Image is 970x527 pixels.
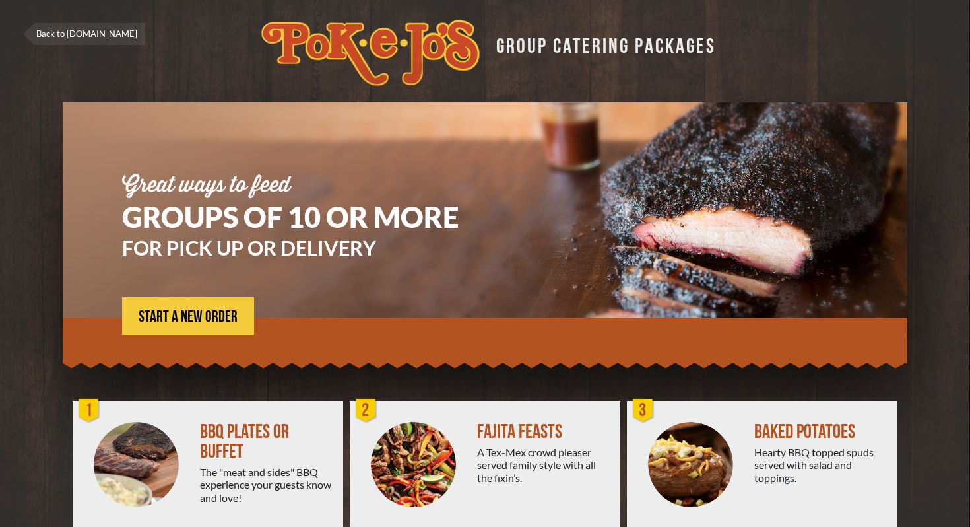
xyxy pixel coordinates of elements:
[200,466,333,504] div: The "meat and sides" BBQ experience your guests know and love!
[122,238,498,258] h3: FOR PICK UP OR DELIVERY
[477,446,610,484] div: A Tex-Mex crowd pleaser served family style with all the fixin’s.
[76,398,102,424] div: 1
[477,422,610,442] div: FAJITA FEASTS
[261,20,480,86] img: logo.svg
[486,30,716,56] div: GROUP CATERING PACKAGES
[630,398,657,424] div: 3
[200,422,333,462] div: BBQ PLATES OR BUFFET
[94,422,179,507] img: PEJ-BBQ-Buffet.png
[371,422,456,507] img: PEJ-Fajitas.png
[353,398,379,424] div: 2
[754,446,887,484] div: Hearty BBQ topped spuds served with salad and toppings.
[139,309,238,325] span: START A NEW ORDER
[23,23,145,45] a: Back to [DOMAIN_NAME]
[754,422,887,442] div: BAKED POTATOES
[648,422,733,507] img: PEJ-Baked-Potato.png
[122,175,498,196] div: Great ways to feed
[122,203,498,231] h1: GROUPS OF 10 OR MORE
[122,297,254,335] a: START A NEW ORDER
